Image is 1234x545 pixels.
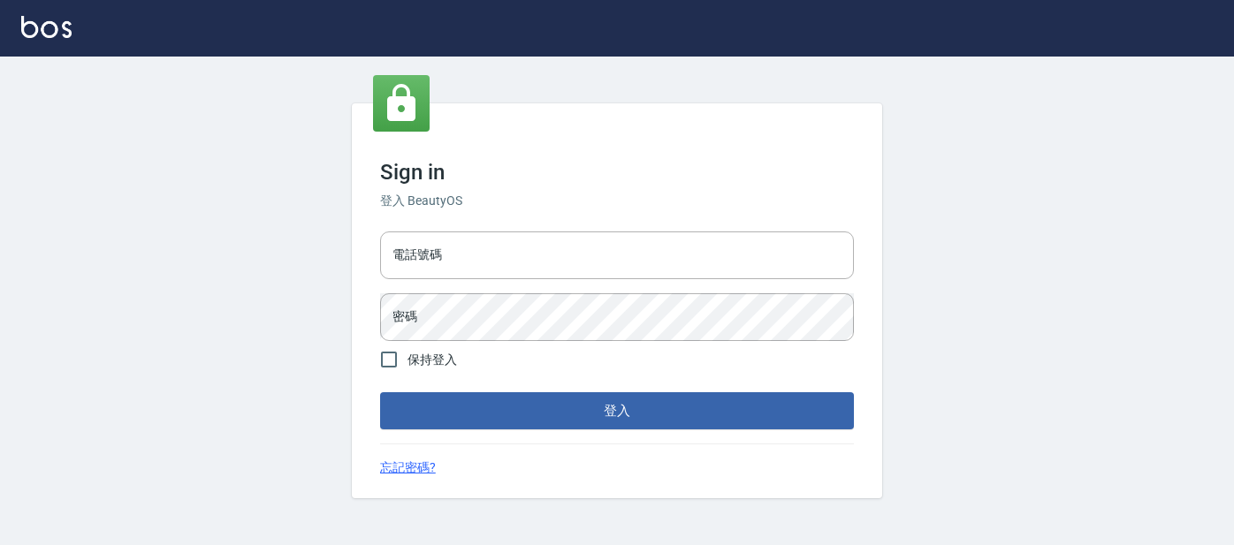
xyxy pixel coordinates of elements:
[21,16,72,38] img: Logo
[380,192,854,210] h6: 登入 BeautyOS
[408,351,457,369] span: 保持登入
[380,160,854,185] h3: Sign in
[380,458,436,477] a: 忘記密碼?
[380,392,854,429] button: 登入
